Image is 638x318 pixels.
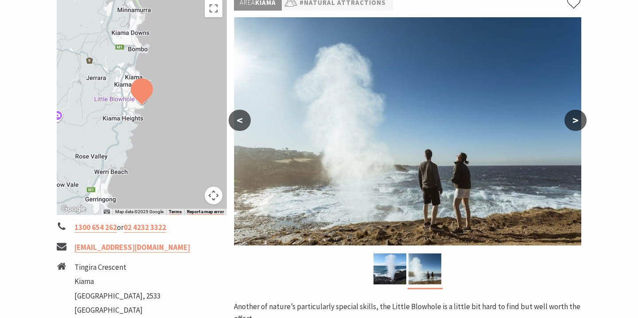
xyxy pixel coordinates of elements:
a: 02 4232 3322 [124,222,166,233]
li: Kiama [74,276,160,287]
li: [GEOGRAPHIC_DATA] [74,304,160,316]
button: < [229,110,251,131]
button: Map camera controls [205,187,222,204]
a: Open this area in Google Maps (opens a new window) [59,203,88,215]
a: 1300 654 262 [74,222,117,233]
img: Little Blowhole [234,17,581,245]
a: Terms (opens in new tab) [169,209,182,215]
span: Map data ©2025 Google [115,209,163,214]
img: Little Blowhole [408,253,441,284]
img: Google [59,203,88,215]
button: > [564,110,587,131]
li: [GEOGRAPHIC_DATA], 2533 [74,290,160,302]
li: Tingira Crescent [74,261,160,273]
li: or [57,222,227,234]
button: Keyboard shortcuts [104,209,110,215]
a: [EMAIL_ADDRESS][DOMAIN_NAME] [74,242,190,253]
a: Report a map error [187,209,224,215]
